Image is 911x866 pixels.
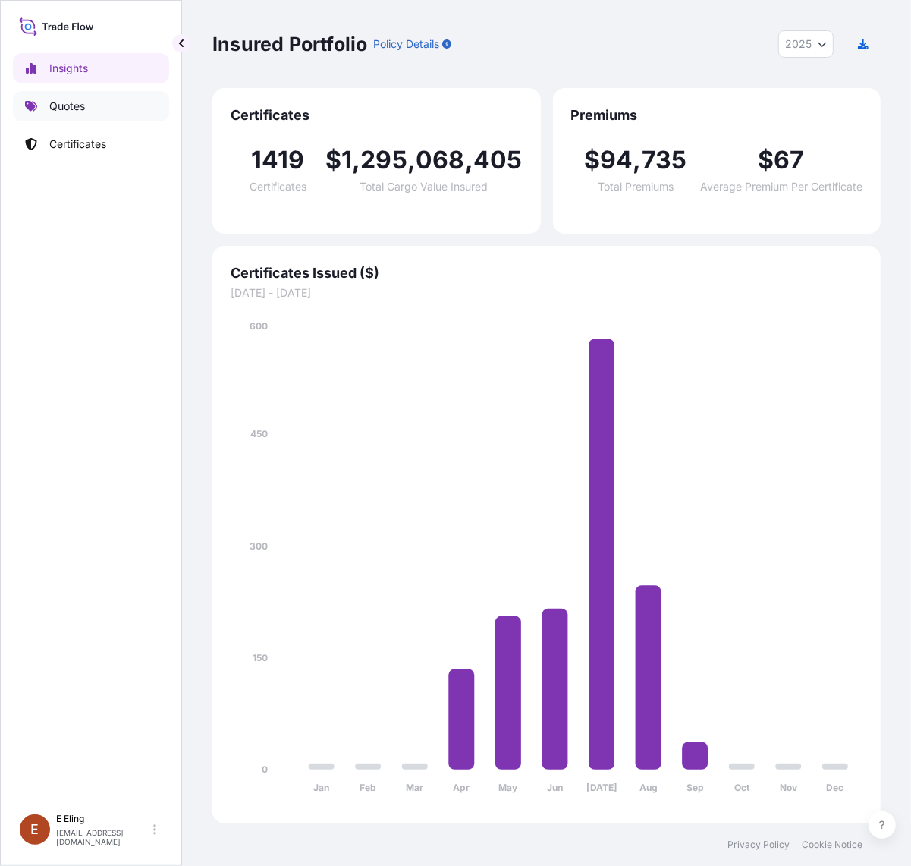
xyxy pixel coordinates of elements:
[49,99,85,114] p: Quotes
[642,148,687,172] span: 735
[700,181,862,192] span: Average Premium Per Certificate
[250,429,268,440] tspan: 450
[785,36,812,52] span: 2025
[325,148,341,172] span: $
[56,813,150,825] p: E Eling
[416,148,465,172] span: 068
[231,285,862,301] span: [DATE] - [DATE]
[802,839,862,851] a: Cookie Notice
[778,30,834,58] button: Year Selector
[253,652,268,663] tspan: 150
[13,91,169,121] a: Quotes
[827,783,844,794] tspan: Dec
[56,828,150,846] p: [EMAIL_ADDRESS][DOMAIN_NAME]
[251,148,305,172] span: 1419
[571,106,863,124] span: Premiums
[352,148,360,172] span: ,
[262,764,268,775] tspan: 0
[734,783,750,794] tspan: Oct
[360,783,376,794] tspan: Feb
[360,148,407,172] span: 295
[639,783,658,794] tspan: Aug
[727,839,790,851] a: Privacy Policy
[31,822,39,837] span: E
[600,148,633,172] span: 94
[454,783,470,794] tspan: Apr
[250,181,306,192] span: Certificates
[686,783,704,794] tspan: Sep
[473,148,523,172] span: 405
[231,106,523,124] span: Certificates
[49,61,88,76] p: Insights
[341,148,352,172] span: 1
[406,783,423,794] tspan: Mar
[586,783,617,794] tspan: [DATE]
[598,181,674,192] span: Total Premiums
[407,148,416,172] span: ,
[49,137,106,152] p: Certificates
[780,783,798,794] tspan: Nov
[499,783,519,794] tspan: May
[231,264,862,282] span: Certificates Issued ($)
[313,783,329,794] tspan: Jan
[13,129,169,159] a: Certificates
[774,148,804,172] span: 67
[13,53,169,83] a: Insights
[360,181,488,192] span: Total Cargo Value Insured
[547,783,563,794] tspan: Jun
[250,540,268,552] tspan: 300
[212,32,367,56] p: Insured Portfolio
[250,320,268,332] tspan: 600
[633,148,642,172] span: ,
[373,36,439,52] p: Policy Details
[584,148,600,172] span: $
[465,148,473,172] span: ,
[758,148,774,172] span: $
